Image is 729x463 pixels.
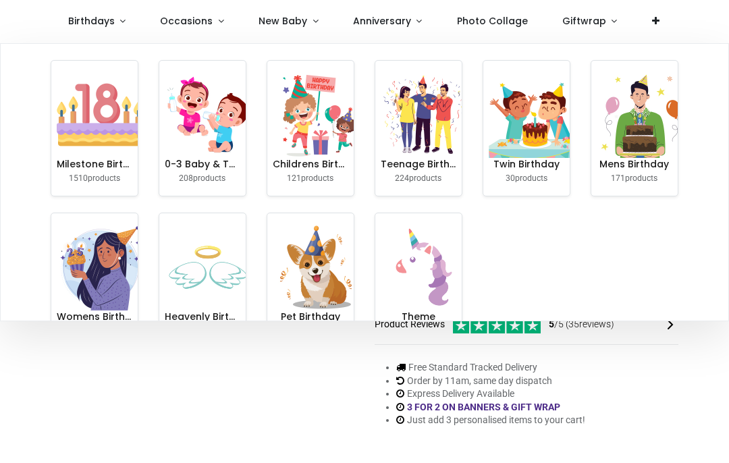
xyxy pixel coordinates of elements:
a: Milestone Birthday 1510products [51,61,138,195]
span: 171 [611,173,625,183]
h6: Mens Birthday [597,158,672,171]
img: image [381,72,467,158]
img: image [273,72,359,158]
span: Photo Collage [457,14,528,28]
a: Theme [375,213,462,348]
li: Free Standard Tracked Delivery [396,361,585,375]
img: image [489,72,575,158]
h6: Teenage Birthday [381,158,456,171]
span: Anniversary [353,14,411,28]
small: products [287,173,333,183]
a: Womens Birthday [51,213,138,348]
h6: Childrens Birthday [273,158,348,171]
span: /5 ( 35 reviews) [549,318,614,331]
h6: Milestone Birthday [57,158,132,171]
h6: Twin Birthday [489,158,564,171]
span: 224 [395,173,409,183]
a: Teenage Birthday 224products [375,61,462,195]
img: image [57,72,143,158]
a: 0-3 Baby & Toddler Birthday 208products [159,61,246,195]
small: products [69,173,120,183]
li: Express Delivery Available [396,387,585,401]
img: image [273,224,359,310]
a: 3 FOR 2 ON BANNERS & GIFT WRAP [407,402,560,412]
img: image [597,72,683,158]
h6: Theme [381,310,456,324]
li: Order by 11am, same day dispatch [396,375,585,388]
h6: Heavenly Birthday [165,310,240,324]
span: 30 [506,173,515,183]
span: 121 [287,173,301,183]
h6: Womens Birthday [57,310,132,324]
span: 208 [179,173,193,183]
img: image [57,224,143,310]
a: Heavenly Birthday [159,213,246,348]
small: products [506,173,547,183]
span: 5 [549,319,554,329]
h6: Pet Birthday [273,310,348,324]
span: New Baby [259,14,307,28]
span: Giftwrap [562,14,606,28]
small: products [179,173,225,183]
a: Twin Birthday 30products [483,61,570,195]
span: Occasions [160,14,213,28]
h6: 0-3 Baby & Toddler Birthday [165,158,240,171]
img: image [165,224,251,310]
span: Birthdays [68,14,115,28]
div: Product Reviews [375,315,678,333]
img: image [381,224,467,310]
li: Just add 3 personalised items to your cart! [396,414,585,427]
img: image [165,72,251,158]
small: products [611,173,657,183]
small: products [395,173,441,183]
a: Pet Birthday [267,213,354,348]
a: Mens Birthday 171products [591,61,678,195]
span: 1510 [69,173,88,183]
a: Childrens Birthday 121products [267,61,354,195]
